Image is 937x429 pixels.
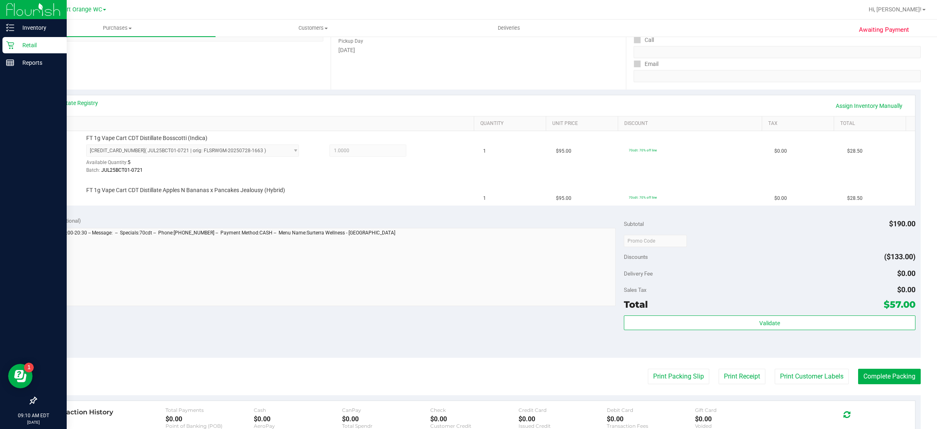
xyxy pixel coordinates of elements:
span: $95.00 [556,147,571,155]
div: $0.00 [342,415,430,423]
a: Deliveries [411,20,607,37]
div: Point of Banking (POB) [166,423,254,429]
span: $28.50 [847,195,863,202]
div: $0.00 [254,415,342,423]
div: Total Payments [166,407,254,413]
p: 09:10 AM EDT [4,412,63,419]
a: Discount [624,120,758,127]
label: Email [634,58,658,70]
div: CanPay [342,407,430,413]
span: $0.00 [774,147,787,155]
a: Customers [216,20,412,37]
div: $0.00 [430,415,519,423]
p: Inventory [14,23,63,33]
span: $0.00 [897,269,915,278]
div: Cash [254,407,342,413]
p: Reports [14,58,63,68]
span: Deliveries [487,24,531,32]
span: Delivery Fee [624,270,653,277]
inline-svg: Reports [6,59,14,67]
div: $0.00 [695,415,783,423]
span: 1 [483,147,486,155]
div: AeroPay [254,423,342,429]
span: FT 1g Vape Cart CDT Distillate Bosscotti (Indica) [86,134,207,142]
label: Pickup Day [338,37,363,45]
div: $0.00 [519,415,607,423]
span: Purchases [20,24,216,32]
span: 70cdt: 70% off line [629,148,657,152]
div: Debit Card [607,407,695,413]
div: Available Quantity: [86,157,310,173]
span: Validate [759,320,780,326]
inline-svg: Inventory [6,24,14,32]
div: $0.00 [166,415,254,423]
span: JUL25BCT01-0721 [101,167,143,173]
div: Customer Credit [430,423,519,429]
button: Validate [624,315,915,330]
span: 1 [483,195,486,202]
label: Call [634,34,654,46]
div: Check [430,407,519,413]
div: Issued Credit [519,423,607,429]
span: Subtotal [624,221,644,227]
span: Batch: [86,167,100,173]
span: Total [624,299,648,310]
span: ($133.00) [884,252,915,261]
input: Promo Code [624,235,687,247]
a: Total [840,120,902,127]
span: $95.00 [556,195,571,202]
span: $0.00 [897,285,915,294]
p: [DATE] [4,419,63,425]
div: Gift Card [695,407,783,413]
button: Complete Packing [858,369,921,384]
button: Print Packing Slip [648,369,709,384]
button: Print Receipt [719,369,765,384]
a: SKU [48,120,471,127]
div: $0.00 [607,415,695,423]
span: 5 [128,160,131,165]
span: $28.50 [847,147,863,155]
span: Port Orange WC [60,6,102,13]
a: Assign Inventory Manually [830,99,908,113]
span: FT 1g Vape Cart CDT Distillate Apples N Bananas x Pancakes Jealousy (Hybrid) [86,186,285,194]
a: Quantity [480,120,543,127]
span: Sales Tax [624,287,647,293]
a: Purchases [20,20,216,37]
div: Voided [695,423,783,429]
span: $57.00 [884,299,915,310]
span: $190.00 [889,219,915,228]
iframe: Resource center [8,364,33,388]
a: View State Registry [49,99,98,107]
a: Unit Price [552,120,614,127]
div: Total Spendr [342,423,430,429]
inline-svg: Retail [6,41,14,49]
div: [DATE] [338,46,618,55]
span: Customers [216,24,411,32]
p: Retail [14,40,63,50]
div: Credit Card [519,407,607,413]
a: Tax [768,120,830,127]
button: Print Customer Labels [775,369,849,384]
span: Hi, [PERSON_NAME]! [869,6,922,13]
span: Awaiting Payment [859,25,909,35]
span: Discounts [624,250,648,264]
span: $0.00 [774,195,787,202]
span: 70cdt: 70% off line [629,195,657,199]
input: Format: (999) 999-9999 [634,46,921,58]
div: Transaction Fees [607,423,695,429]
iframe: Resource center unread badge [24,363,34,372]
